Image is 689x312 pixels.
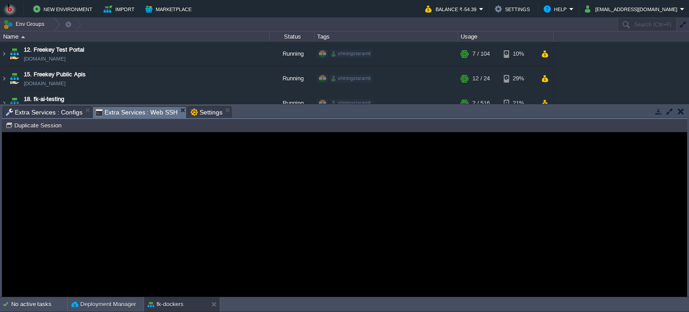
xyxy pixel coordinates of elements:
div: shiningstaramit [330,99,372,107]
span: Extra Services : Web SSH [96,107,178,118]
div: Tags [315,31,458,42]
div: No active tasks [11,297,67,312]
button: Settings [495,4,532,14]
button: Help [544,4,569,14]
a: 18. fk-ai-testing [24,95,64,104]
div: shiningstaramit [330,75,372,83]
div: Usage [458,31,553,42]
img: AMDAwAAAACH5BAEAAAAALAAAAAABAAEAAAICRAEAOw== [8,42,21,66]
div: Name [1,31,269,42]
div: shiningstaramit [330,50,372,58]
span: Settings [191,107,222,118]
a: 12. Freekey Test Portal [24,45,84,54]
div: 12 / 24 [472,66,490,91]
button: Env Groups [3,18,48,31]
div: 29% [504,66,533,91]
button: Balance ₹-54.39 [425,4,479,14]
button: [EMAIL_ADDRESS][DOMAIN_NAME] [585,4,680,14]
div: 2 / 516 [472,91,490,115]
div: 7 / 104 [472,42,490,66]
img: AMDAwAAAACH5BAEAAAAALAAAAAABAAEAAAICRAEAOw== [8,66,21,91]
img: AMDAwAAAACH5BAEAAAAALAAAAAABAAEAAAICRAEAOw== [0,91,8,115]
img: Bitss Techniques [3,2,17,16]
button: New Environment [33,4,95,14]
img: AMDAwAAAACH5BAEAAAAALAAAAAABAAEAAAICRAEAOw== [21,36,25,38]
button: Duplicate Session [5,121,64,129]
a: [DOMAIN_NAME] [24,79,65,88]
span: Extra Services : Configs [6,107,83,118]
img: AMDAwAAAACH5BAEAAAAALAAAAAABAAEAAAICRAEAOw== [8,91,21,115]
button: Deployment Manager [71,300,136,309]
div: Status [270,31,314,42]
a: [DOMAIN_NAME] [24,54,65,63]
img: AMDAwAAAACH5BAEAAAAALAAAAAABAAEAAAICRAEAOw== [0,66,8,91]
div: 10% [504,42,533,66]
div: Running [270,91,314,115]
a: 15. Freekey Public Apis [24,70,86,79]
div: Running [270,42,314,66]
div: Running [270,66,314,91]
div: 21% [504,91,533,115]
img: AMDAwAAAACH5BAEAAAAALAAAAAABAAEAAAICRAEAOw== [0,42,8,66]
button: fk-dockers [148,300,183,309]
button: Import [104,4,137,14]
button: Marketplace [145,4,194,14]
